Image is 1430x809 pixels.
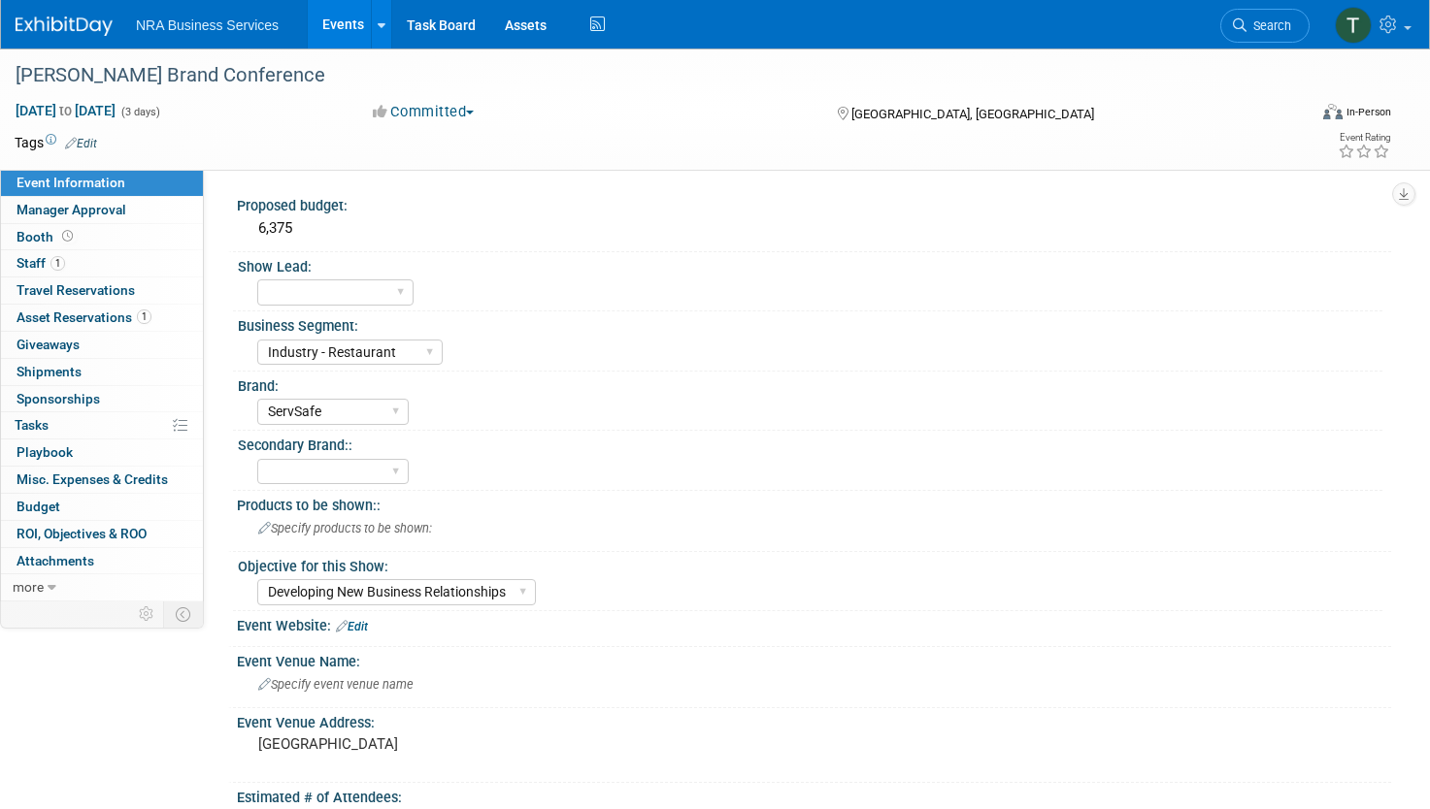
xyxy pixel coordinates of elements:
span: Misc. Expenses & Credits [17,471,168,487]
a: Shipments [1,359,203,385]
a: Staff1 [1,250,203,276]
span: Booth [17,229,77,244]
div: 6,375 [251,213,1377,243]
span: Event Information [17,175,125,190]
a: Edit [65,137,97,150]
img: ExhibitDay [16,16,113,36]
a: Sponsorships [1,386,203,412]
a: more [1,574,203,600]
span: NRA Business Services [136,17,279,33]
span: ROI, Objectives & ROO [17,526,147,541]
span: Playbook [17,444,73,460]
div: Event Venue Address: [237,708,1391,732]
pre: [GEOGRAPHIC_DATA] [258,735,696,753]
div: Show Lead: [238,252,1382,276]
div: Estimated # of Attendees: [237,783,1391,807]
div: Event Website: [237,611,1391,636]
span: Shipments [17,364,82,379]
td: Personalize Event Tab Strip [130,601,164,627]
span: [DATE] [DATE] [15,102,116,119]
a: Travel Reservations [1,277,203,304]
span: Sponsorships [17,391,100,406]
span: (3 days) [119,106,160,118]
span: Specify event venue name [258,677,414,692]
span: Travel Reservations [17,282,135,298]
a: Manager Approval [1,197,203,223]
span: Asset Reservations [17,309,151,325]
div: Business Segment: [238,311,1382,336]
a: Giveaways [1,332,203,358]
a: Attachments [1,548,203,574]
div: [PERSON_NAME] Brand Conference [9,58,1274,93]
div: Products to be shown:: [237,491,1391,515]
a: Playbook [1,439,203,466]
span: Attachments [17,553,94,568]
button: Committed [366,102,482,122]
a: Event Information [1,170,203,196]
div: Objective for this Show: [238,552,1382,576]
span: Giveaways [17,337,80,352]
a: ROI, Objectives & ROO [1,521,203,547]
div: Brand: [238,372,1382,396]
div: Secondary Brand:: [238,431,1382,455]
img: Format-Inperson.png [1323,104,1343,119]
span: Budget [17,499,60,514]
span: Tasks [15,417,49,433]
span: Specify products to be shown: [258,521,432,535]
span: 1 [50,256,65,271]
a: Budget [1,494,203,520]
span: to [56,103,75,118]
img: Terry Gamal ElDin [1335,7,1372,44]
div: Event Format [1186,101,1391,130]
span: [GEOGRAPHIC_DATA], [GEOGRAPHIC_DATA] [851,107,1094,121]
span: Search [1247,18,1291,33]
a: Search [1220,9,1310,43]
span: more [13,579,44,595]
td: Toggle Event Tabs [164,601,204,627]
div: Event Rating [1338,133,1390,143]
div: Event Venue Name: [237,647,1391,671]
a: Tasks [1,412,203,438]
span: Staff [17,255,65,271]
span: Manager Approval [17,202,126,217]
div: Proposed budget: [237,191,1391,215]
td: Tags [15,133,97,152]
span: 1 [137,309,151,324]
a: Booth [1,224,203,250]
div: In-Person [1346,105,1391,119]
a: Misc. Expenses & Credits [1,467,203,493]
a: Asset Reservations1 [1,305,203,331]
a: Edit [336,620,368,633]
span: Booth not reserved yet [58,229,77,243]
